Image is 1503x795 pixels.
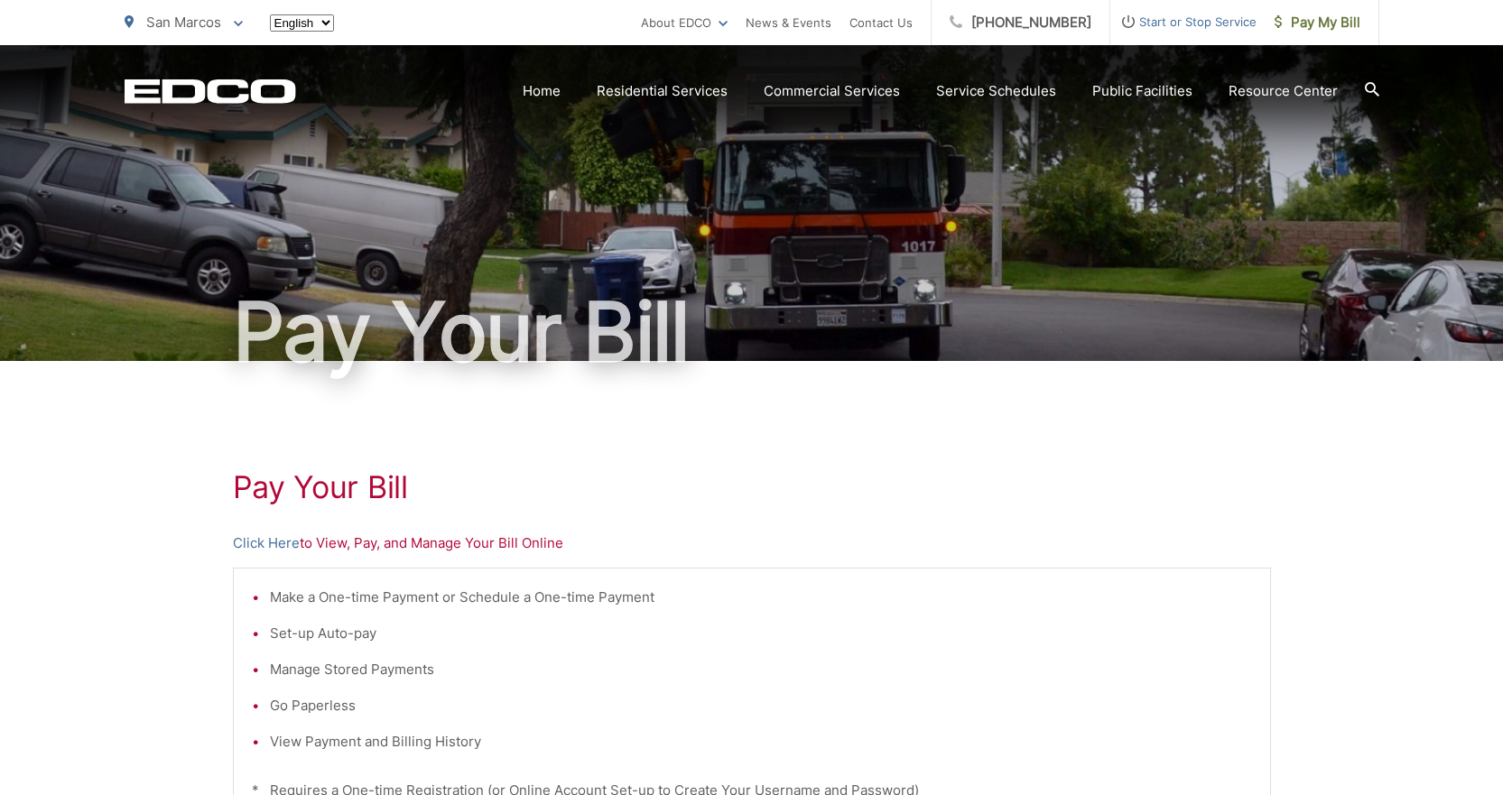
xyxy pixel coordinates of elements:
[270,623,1252,644] li: Set-up Auto-pay
[1092,80,1192,102] a: Public Facilities
[270,587,1252,608] li: Make a One-time Payment or Schedule a One-time Payment
[746,12,831,33] a: News & Events
[233,532,300,554] a: Click Here
[125,79,296,104] a: EDCD logo. Return to the homepage.
[597,80,728,102] a: Residential Services
[270,14,334,32] select: Select a language
[270,695,1252,716] li: Go Paperless
[1275,12,1360,33] span: Pay My Bill
[764,80,900,102] a: Commercial Services
[146,14,221,31] span: San Marcos
[523,80,561,102] a: Home
[641,12,728,33] a: About EDCO
[849,12,913,33] a: Contact Us
[125,287,1379,377] h1: Pay Your Bill
[233,469,1271,505] h1: Pay Your Bill
[1229,80,1338,102] a: Resource Center
[936,80,1056,102] a: Service Schedules
[233,532,1271,554] p: to View, Pay, and Manage Your Bill Online
[270,659,1252,680] li: Manage Stored Payments
[270,731,1252,753] li: View Payment and Billing History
